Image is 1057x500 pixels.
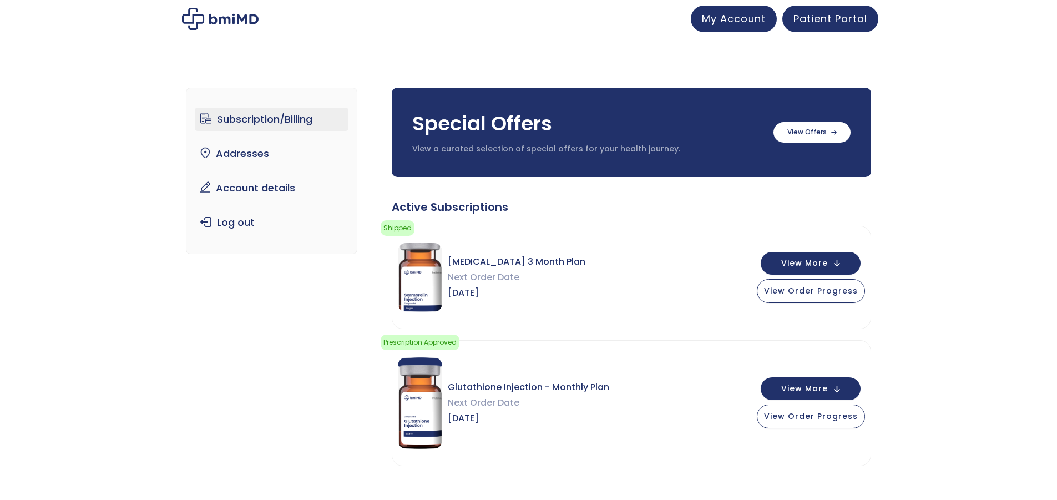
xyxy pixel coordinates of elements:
[781,260,828,267] span: View More
[793,12,867,26] span: Patient Portal
[764,411,858,422] span: View Order Progress
[757,405,865,428] button: View Order Progress
[448,395,609,411] span: Next Order Date
[782,6,878,32] a: Patient Portal
[412,110,762,138] h3: Special Offers
[412,144,762,155] p: View a curated selection of special offers for your health journey.
[195,176,348,200] a: Account details
[691,6,777,32] a: My Account
[757,279,865,303] button: View Order Progress
[195,211,348,234] a: Log out
[182,8,259,30] img: My account
[761,252,861,275] button: View More
[537,228,555,239] a: here
[702,12,766,26] span: My Account
[195,108,348,131] a: Subscription/Billing
[761,377,861,400] button: View More
[781,385,828,392] span: View More
[764,285,858,296] span: View Order Progress
[448,380,609,395] span: Glutathione Injection - Monthly Plan
[392,199,871,215] div: Active Subscriptions
[448,285,585,301] span: [DATE]
[186,88,357,254] nav: Account pages
[381,220,414,236] span: Shipped
[381,335,459,350] span: Prescription Approved
[195,142,348,165] a: Addresses
[448,254,585,270] span: [MEDICAL_DATA] 3 Month Plan
[448,270,585,285] span: Next Order Date
[448,411,609,426] span: [DATE]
